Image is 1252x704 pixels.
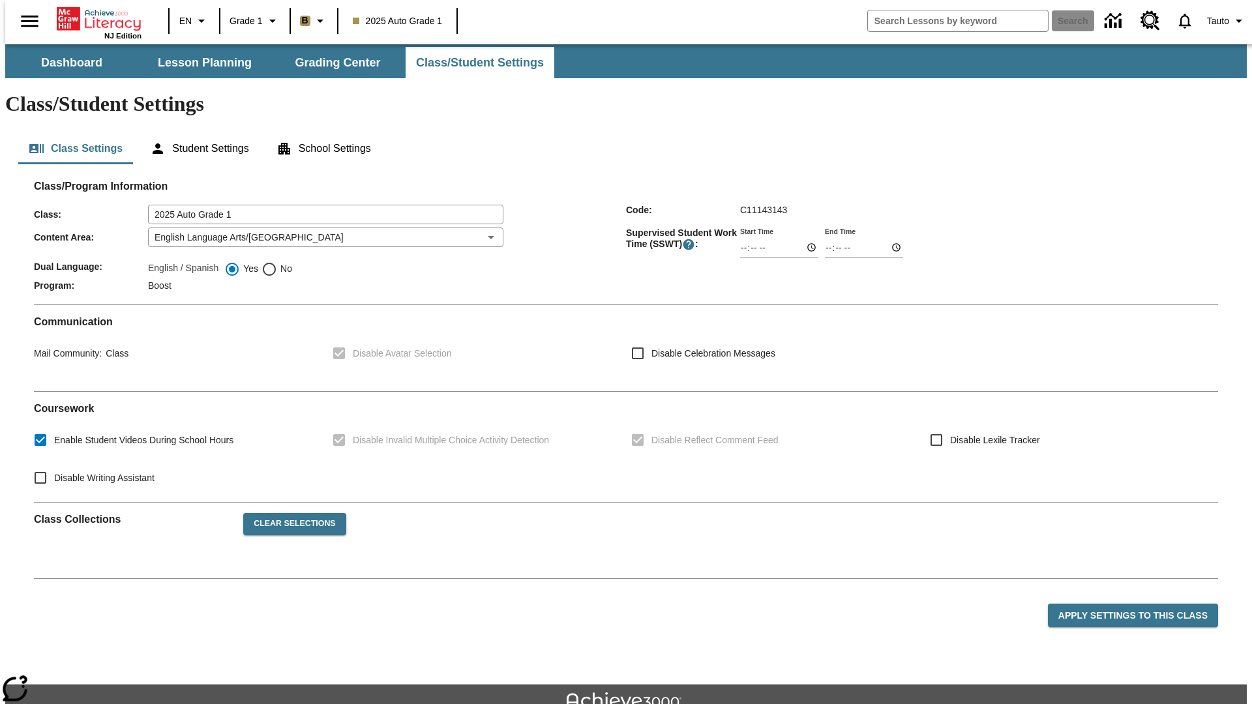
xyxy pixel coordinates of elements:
[7,47,137,78] button: Dashboard
[34,180,1218,192] h2: Class/Program Information
[34,193,1218,294] div: Class/Program Information
[10,2,49,40] button: Open side menu
[34,261,148,272] span: Dual Language :
[34,348,102,359] span: Mail Community :
[5,92,1247,116] h1: Class/Student Settings
[1202,9,1252,33] button: Profile/Settings
[57,5,142,40] div: Home
[266,133,381,164] button: School Settings
[34,503,1218,568] div: Class Collections
[5,44,1247,78] div: SubNavbar
[102,348,128,359] span: Class
[406,47,554,78] button: Class/Student Settings
[1048,604,1218,628] button: Apply Settings to this Class
[173,9,215,33] button: Language: EN, Select a language
[1168,4,1202,38] a: Notifications
[224,9,286,33] button: Grade: Grade 1, Select a grade
[353,433,549,447] span: Disable Invalid Multiple Choice Activity Detection
[682,238,695,251] button: Supervised Student Work Time is the timeframe when students can take LevelSet and when lessons ar...
[54,433,233,447] span: Enable Student Videos During School Hours
[5,47,556,78] div: SubNavbar
[302,12,308,29] span: B
[140,47,270,78] button: Lesson Planning
[179,14,192,28] span: EN
[740,226,773,236] label: Start Time
[34,402,1218,491] div: Coursework
[34,315,1218,328] h2: Communication
[57,6,142,32] a: Home
[148,261,218,277] label: English / Spanish
[626,205,740,215] span: Code :
[34,402,1218,415] h2: Course work
[104,32,142,40] span: NJ Edition
[1207,14,1229,28] span: Tauto
[825,226,856,236] label: End Time
[243,513,346,535] button: Clear Selections
[34,209,148,220] span: Class :
[651,433,779,447] span: Disable Reflect Comment Feed
[651,347,775,360] span: Disable Celebration Messages
[868,10,1048,31] input: search field
[277,262,292,276] span: No
[1133,3,1168,38] a: Resource Center, Will open in new tab
[295,9,333,33] button: Boost Class color is light brown. Change class color
[34,315,1218,381] div: Communication
[353,14,443,28] span: 2025 Auto Grade 1
[34,513,233,525] h2: Class Collections
[626,227,740,251] span: Supervised Student Work Time (SSWT) :
[950,433,1040,447] span: Disable Lexile Tracker
[140,133,259,164] button: Student Settings
[18,133,133,164] button: Class Settings
[1097,3,1133,39] a: Data Center
[230,14,263,28] span: Grade 1
[353,347,452,360] span: Disable Avatar Selection
[18,133,1234,164] div: Class/Student Settings
[54,471,155,485] span: Disable Writing Assistant
[148,280,171,291] span: Boost
[34,280,148,291] span: Program :
[148,205,503,224] input: Class
[240,262,258,276] span: Yes
[148,227,503,247] div: English Language Arts/[GEOGRAPHIC_DATA]
[740,205,787,215] span: C11143143
[34,232,148,242] span: Content Area :
[273,47,403,78] button: Grading Center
